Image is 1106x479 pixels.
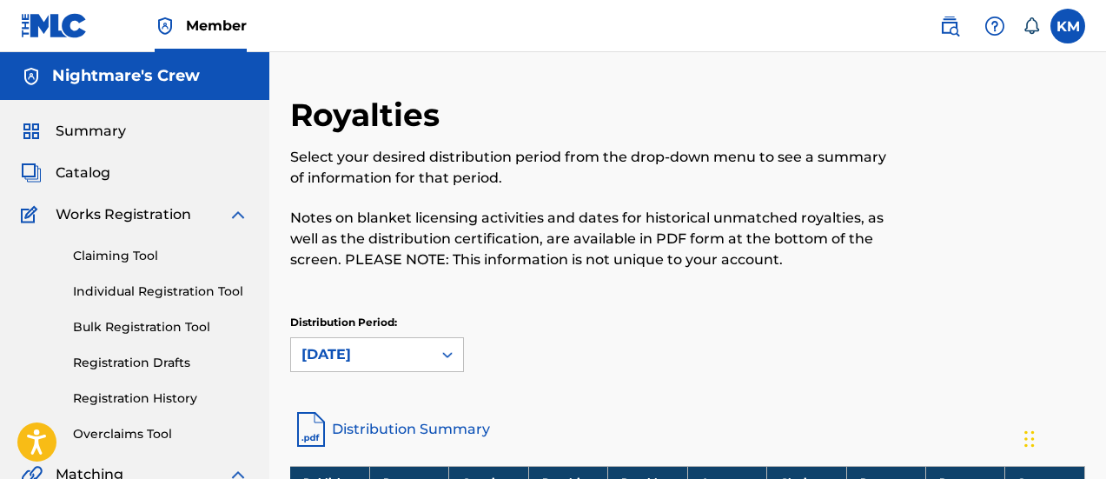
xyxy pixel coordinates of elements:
div: Help [977,9,1012,43]
div: Drag [1024,413,1035,465]
a: SummarySummary [21,121,126,142]
a: Individual Registration Tool [73,283,248,301]
iframe: Resource Center [1057,270,1106,410]
p: Notes on blanket licensing activities and dates for historical unmatched royalties, as well as th... [290,208,903,270]
img: Catalog [21,163,42,183]
h5: Nightmare's Crew [52,66,200,86]
a: Bulk Registration Tool [73,318,248,336]
img: Accounts [21,66,42,87]
div: User Menu [1050,9,1085,43]
span: Summary [56,121,126,142]
a: Registration Drafts [73,354,248,372]
p: Distribution Period: [290,315,464,330]
h2: Royalties [290,96,448,135]
div: [DATE] [301,344,421,365]
span: Catalog [56,163,110,183]
a: CatalogCatalog [21,163,110,183]
a: Registration History [73,389,248,408]
iframe: Chat Widget [1019,396,1106,479]
img: Works Registration [21,204,43,225]
span: Works Registration [56,204,191,225]
img: Summary [21,121,42,142]
img: MLC Logo [21,13,88,38]
div: Notifications [1023,17,1040,35]
img: distribution-summary-pdf [290,409,332,450]
a: Distribution Summary [290,409,1085,450]
img: search [939,16,960,37]
img: expand [228,204,248,225]
span: Member [186,16,247,36]
p: Select your desired distribution period from the drop-down menu to see a summary of information f... [290,147,903,189]
a: Public Search [932,9,967,43]
img: help [984,16,1005,37]
a: Overclaims Tool [73,425,248,443]
a: Claiming Tool [73,247,248,265]
img: Top Rightsholder [155,16,176,37]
